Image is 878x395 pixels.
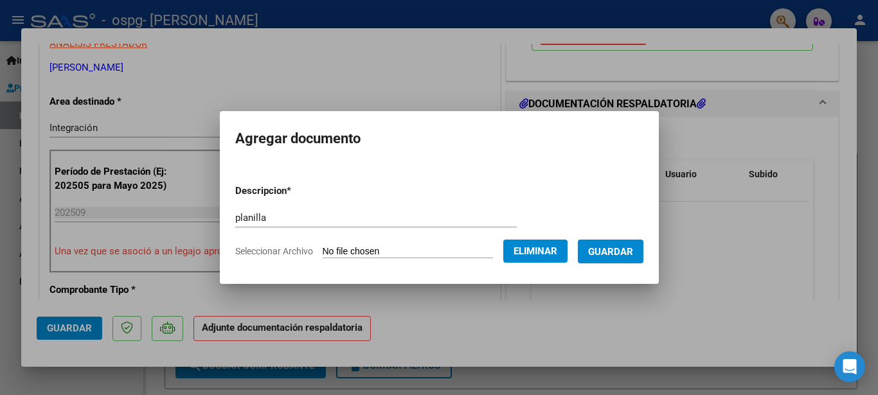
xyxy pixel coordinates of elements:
h2: Agregar documento [235,127,643,151]
button: Guardar [578,240,643,263]
span: Guardar [588,246,633,258]
span: Seleccionar Archivo [235,246,313,256]
div: Open Intercom Messenger [834,351,865,382]
p: Descripcion [235,184,358,198]
button: Eliminar [503,240,568,263]
span: Eliminar [514,245,557,257]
